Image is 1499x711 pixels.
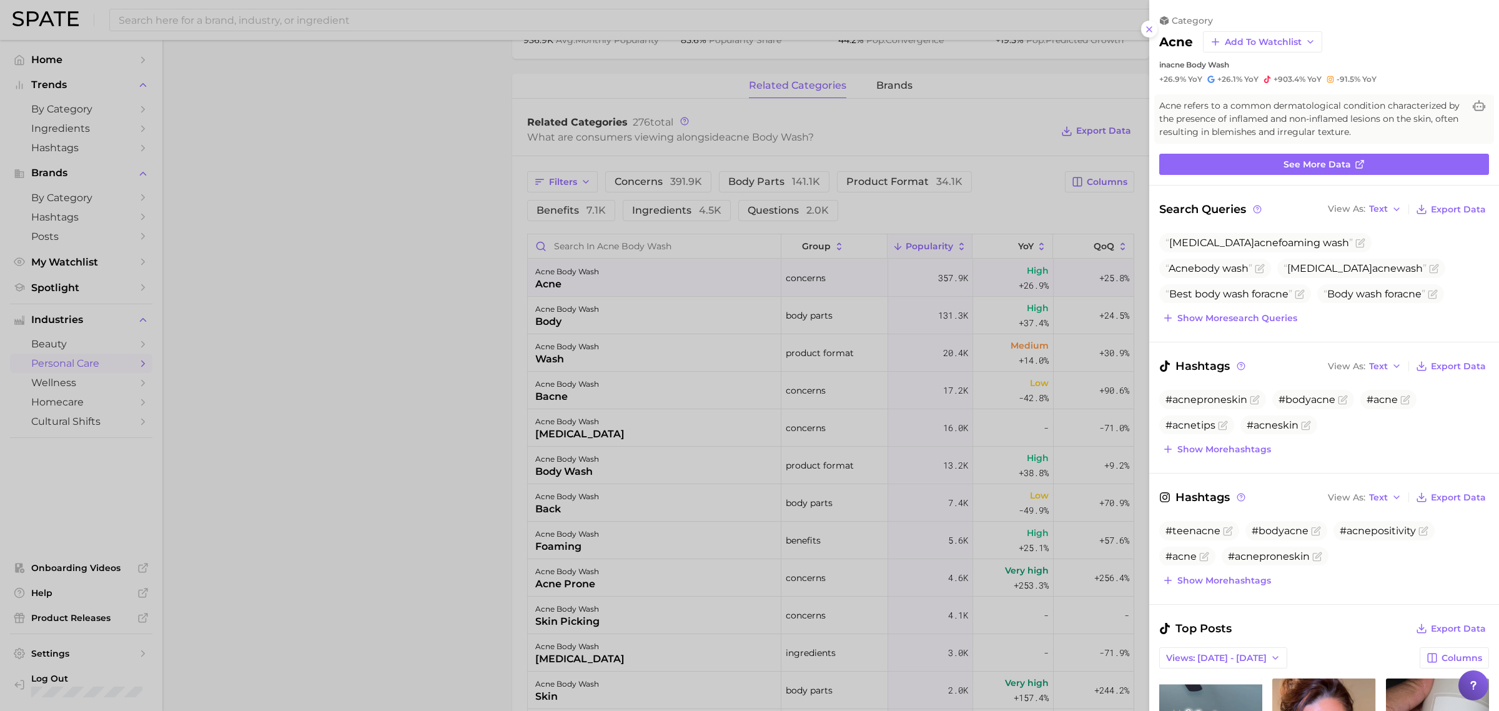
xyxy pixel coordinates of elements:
span: +26.1% [1217,74,1242,84]
button: Flag as miscategorized or irrelevant [1312,552,1322,562]
span: Export Data [1431,361,1486,372]
span: acne body wash [1166,60,1229,69]
span: View As [1328,363,1365,370]
span: Show more hashtags [1177,575,1271,586]
button: Add to Watchlist [1203,31,1322,52]
button: Flag as miscategorized or irrelevant [1301,420,1311,430]
span: acne [1264,288,1289,300]
span: acne [1254,237,1279,249]
button: View AsText [1325,201,1405,217]
button: Columns [1420,647,1489,669]
span: #bodyacne [1252,525,1309,537]
span: Top Posts [1159,620,1232,637]
span: -91.5% [1337,74,1360,84]
div: in [1159,60,1489,69]
span: Hashtags [1159,357,1247,375]
button: Flag as miscategorized or irrelevant [1223,526,1233,536]
span: #acneskin [1247,419,1299,431]
span: See more data [1284,159,1351,170]
span: View As [1328,494,1365,501]
span: YoY [1307,74,1322,84]
span: #acnepositivity [1340,525,1416,537]
h2: acne [1159,34,1193,49]
span: #acne [1367,394,1398,405]
span: Columns [1442,653,1482,664]
button: Flag as miscategorized or irrelevant [1250,395,1260,405]
span: YoY [1188,74,1202,84]
span: Text [1369,206,1388,212]
span: [MEDICAL_DATA] wash [1284,262,1427,274]
span: Hashtags [1159,489,1247,506]
button: Flag as miscategorized or irrelevant [1355,238,1365,248]
button: Flag as miscategorized or irrelevant [1199,552,1209,562]
span: Add to Watchlist [1225,37,1302,47]
button: Flag as miscategorized or irrelevant [1295,289,1305,299]
span: Text [1369,363,1388,370]
span: +26.9% [1159,74,1186,84]
span: #acnetips [1165,419,1215,431]
span: YoY [1362,74,1377,84]
span: acne [1397,288,1422,300]
button: Flag as miscategorized or irrelevant [1418,526,1428,536]
span: Body wash for [1323,288,1425,300]
button: View AsText [1325,489,1405,505]
button: View AsText [1325,358,1405,374]
button: Export Data [1413,201,1489,218]
button: Export Data [1413,489,1489,506]
span: Show more hashtags [1177,444,1271,455]
button: Flag as miscategorized or irrelevant [1255,264,1265,274]
span: #teenacne [1165,525,1220,537]
span: category [1172,15,1213,26]
a: See more data [1159,154,1489,175]
span: [MEDICAL_DATA] foaming wash [1165,237,1353,249]
button: Show morehashtags [1159,572,1274,589]
span: Show more search queries [1177,313,1297,324]
span: Export Data [1431,204,1486,215]
button: Views: [DATE] - [DATE] [1159,647,1287,669]
span: Acne [1169,262,1194,274]
span: #bodyacne [1279,394,1335,405]
button: Export Data [1413,357,1489,375]
span: +903.4% [1274,74,1305,84]
span: Views: [DATE] - [DATE] [1166,653,1267,664]
button: Export Data [1413,620,1489,637]
button: Flag as miscategorized or irrelevant [1311,526,1321,536]
button: Flag as miscategorized or irrelevant [1338,395,1348,405]
button: Flag as miscategorized or irrelevant [1428,289,1438,299]
span: YoY [1244,74,1259,84]
span: body wash [1165,262,1252,274]
span: #acneproneskin [1165,394,1247,405]
span: Export Data [1431,492,1486,503]
span: #acneproneskin [1228,550,1310,562]
button: Show moresearch queries [1159,309,1300,327]
span: Acne refers to a common dermatological condition characterized by the presence of inflamed and no... [1159,99,1464,139]
button: Flag as miscategorized or irrelevant [1218,420,1228,430]
span: Text [1369,494,1388,501]
span: Search Queries [1159,201,1264,218]
button: Flag as miscategorized or irrelevant [1400,395,1410,405]
span: #acne [1165,550,1197,562]
span: Best body wash for [1165,288,1292,300]
button: Flag as miscategorized or irrelevant [1429,264,1439,274]
span: Export Data [1431,624,1486,634]
span: View As [1328,206,1365,212]
span: acne [1372,262,1397,274]
button: Show morehashtags [1159,440,1274,458]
